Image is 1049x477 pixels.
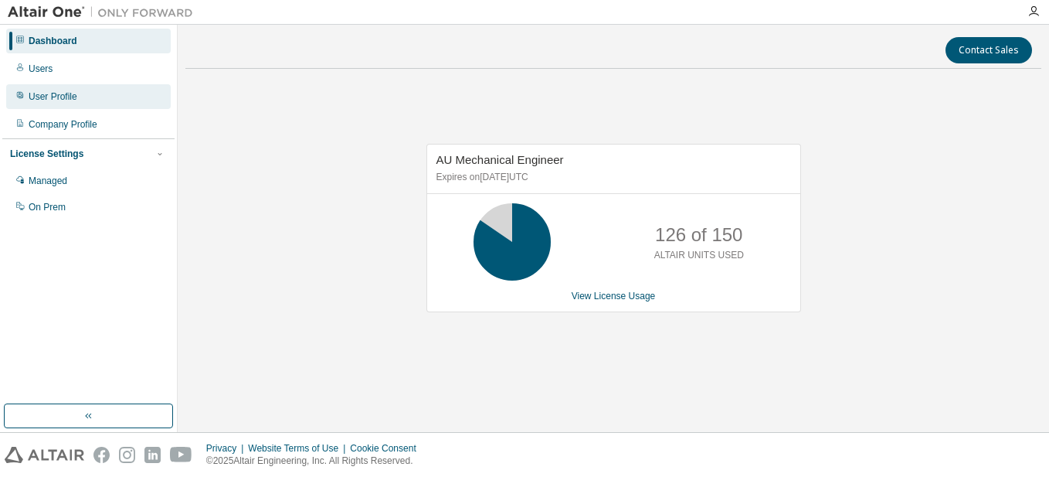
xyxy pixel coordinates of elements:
div: Privacy [206,442,248,455]
div: Company Profile [29,118,97,131]
img: facebook.svg [93,447,110,463]
div: Cookie Consent [350,442,425,455]
img: Altair One [8,5,201,20]
div: Managed [29,175,67,187]
a: View License Usage [572,291,656,302]
div: Dashboard [29,35,77,47]
div: Website Terms of Use [248,442,350,455]
p: Expires on [DATE] UTC [436,171,787,184]
div: License Settings [10,148,83,160]
img: linkedin.svg [144,447,161,463]
span: AU Mechanical Engineer [436,153,564,166]
img: youtube.svg [170,447,192,463]
img: altair_logo.svg [5,447,84,463]
p: ALTAIR UNITS USED [654,249,744,262]
button: Contact Sales [945,37,1032,63]
p: 126 of 150 [655,222,742,248]
div: Users [29,63,53,75]
img: instagram.svg [119,447,135,463]
div: On Prem [29,201,66,213]
p: © 2025 Altair Engineering, Inc. All Rights Reserved. [206,455,426,468]
div: User Profile [29,90,77,103]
